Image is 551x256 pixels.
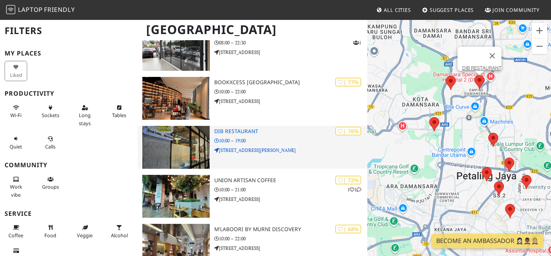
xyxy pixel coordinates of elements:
img: BookXcess Tropicana Gardens Mall [142,77,210,120]
a: Join Community [482,3,543,17]
h3: BookXcess [GEOGRAPHIC_DATA] [214,79,367,86]
img: DIB RESTAURANT [142,126,210,169]
h3: Service [5,210,133,217]
span: Veggie [77,232,93,239]
a: DIB RESTAURANT | 76% DIB RESTAURANT 10:00 – 19:00 [STREET_ADDRESS][PERSON_NAME] [138,126,367,169]
span: Long stays [79,112,91,126]
div: | 77% [335,78,361,86]
a: LaptopFriendly LaptopFriendly [6,3,75,17]
span: Alcohol [111,232,128,239]
img: Union Artisan Coffee [142,175,210,218]
p: [STREET_ADDRESS] [214,196,367,203]
span: Laptop [18,5,43,14]
span: Food [44,232,56,239]
button: Coffee [5,221,27,241]
p: [STREET_ADDRESS] [214,245,367,252]
button: Quiet [5,132,27,153]
p: 10:00 – 22:00 [214,235,367,242]
button: Work vibe [5,173,27,201]
button: Tables [108,101,130,122]
button: Veggie [73,221,96,241]
h3: Productivity [5,90,133,97]
p: 10:00 – 22:00 [214,88,367,95]
div: | 68% [335,225,361,233]
p: 10:00 – 21:00 [214,186,367,193]
span: Stable Wi-Fi [10,112,21,119]
span: Friendly [44,5,75,14]
span: Join Community [492,7,540,13]
button: Long stays [73,101,96,129]
p: 1 1 [347,186,361,193]
a: Become an Ambassador 🤵🏻‍♀️🤵🏾‍♂️🤵🏼‍♀️ [432,234,543,248]
h3: M'Laboori by Murni Discovery [214,226,367,233]
span: Video/audio calls [45,143,55,150]
div: | 76% [335,127,361,135]
span: Power sockets [42,112,59,119]
a: Suggest Places [419,3,477,17]
h1: [GEOGRAPHIC_DATA] [140,19,366,40]
span: Group tables [42,183,59,190]
a: Union Artisan Coffee | 72% 11 Union Artisan Coffee 10:00 – 21:00 [STREET_ADDRESS] [138,175,367,218]
button: Zoom out [532,39,547,54]
img: LaptopFriendly [6,5,15,14]
a: DIB RESTAURANT [462,65,502,71]
span: Coffee [8,232,23,239]
button: Wi-Fi [5,101,27,122]
button: Close [483,47,502,65]
h2: Filters [5,19,133,42]
p: [STREET_ADDRESS] [214,49,367,56]
button: Alcohol [108,221,130,241]
h3: DIB RESTAURANT [214,128,367,135]
button: Zoom in [532,23,547,38]
h3: Community [5,161,133,169]
p: [STREET_ADDRESS][PERSON_NAME] [214,147,367,154]
span: People working [10,183,22,198]
span: Suggest Places [430,7,474,13]
a: All Cities [373,3,414,17]
span: Work-friendly tables [112,112,126,119]
h3: Union Artisan Coffee [214,177,367,184]
button: Calls [39,132,62,153]
h3: My Places [5,50,133,57]
p: [STREET_ADDRESS] [214,98,367,105]
p: 10:00 – 19:00 [214,137,367,144]
button: Groups [39,173,62,193]
button: Sockets [39,101,62,122]
span: Quiet [10,143,22,150]
div: | 72% [335,176,361,184]
a: BookXcess Tropicana Gardens Mall | 77% BookXcess [GEOGRAPHIC_DATA] 10:00 – 22:00 [STREET_ADDRESS] [138,77,367,120]
span: All Cities [384,7,411,13]
button: Food [39,221,62,241]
